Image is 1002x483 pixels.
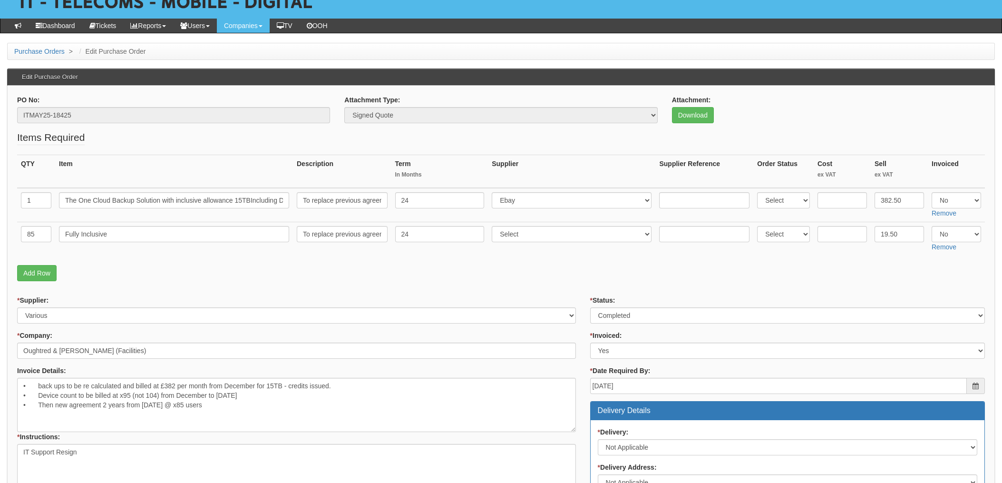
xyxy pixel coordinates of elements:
th: Sell [871,155,928,188]
a: Users [173,19,217,33]
a: Download [672,107,714,123]
label: Instructions: [17,432,60,442]
a: Remove [932,209,956,217]
th: Supplier Reference [655,155,753,188]
label: Date Required By: [590,366,651,375]
a: OOH [300,19,335,33]
h3: Edit Purchase Order [17,69,83,85]
th: Description [293,155,391,188]
th: QTY [17,155,55,188]
label: Company: [17,331,52,340]
label: Delivery: [598,427,629,437]
label: Invoice Details: [17,366,66,375]
span: > [67,48,75,55]
a: Dashboard [29,19,82,33]
th: Item [55,155,293,188]
a: Add Row [17,265,57,281]
textarea: • back ups to be re calculated and billed at £382 per month from December for 15TB - credits issu... [17,378,576,432]
th: Term [391,155,488,188]
legend: Items Required [17,130,85,145]
a: Reports [123,19,173,33]
small: In Months [395,171,485,179]
a: TV [270,19,300,33]
label: Invoiced: [590,331,622,340]
small: ex VAT [817,171,867,179]
th: Cost [814,155,871,188]
h3: Delivery Details [598,406,977,415]
small: ex VAT [875,171,924,179]
label: Supplier: [17,296,49,305]
a: Tickets [82,19,124,33]
label: Attachment: [672,95,711,105]
li: Edit Purchase Order [77,47,146,56]
label: PO No: [17,95,39,105]
a: Remove [932,243,956,251]
label: Attachment Type: [344,95,400,105]
th: Order Status [753,155,814,188]
th: Invoiced [928,155,985,188]
a: Purchase Orders [14,48,65,55]
label: Delivery Address: [598,463,657,472]
th: Supplier [488,155,655,188]
a: Companies [217,19,270,33]
label: Status: [590,296,615,305]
